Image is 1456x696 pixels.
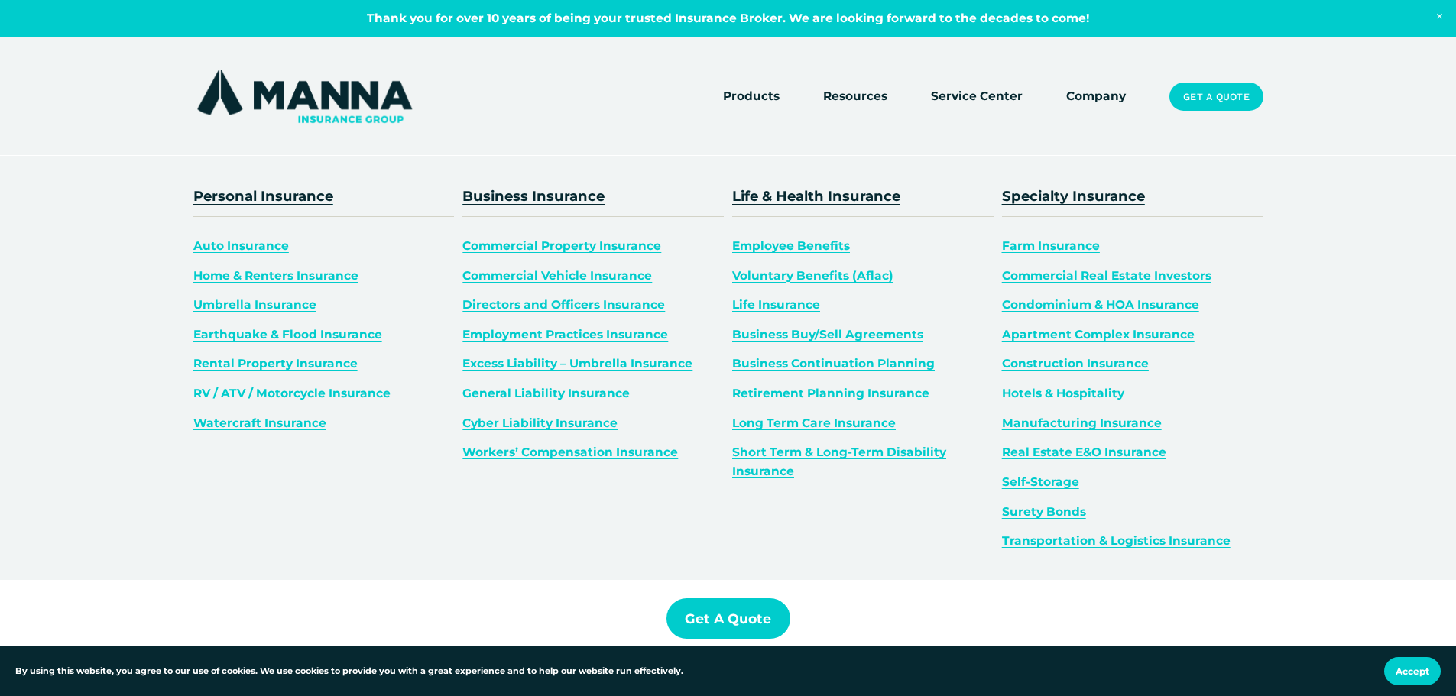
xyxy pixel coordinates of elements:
[462,356,692,371] a: Excess Liability – Umbrella Insurance
[723,86,780,108] a: folder dropdown
[1002,327,1195,342] a: Apartment Complex Insurance
[15,665,683,678] p: By using this website, you agree to our use of cookies. We use cookies to provide you with a grea...
[462,238,661,253] a: Commercial Property Insurance
[193,386,391,400] a: RV / ATV / Motorcycle Insurance
[732,416,896,430] a: Long Term Care Insurance
[732,268,893,283] a: Voluntary Benefits (Aflac)
[823,87,887,106] span: Resources
[732,445,946,478] a: Short Term & Long-Term Disability Insurance
[732,386,929,400] a: Retirement Planning Insurance
[462,416,618,430] a: Cyber Liability Insurance
[1384,657,1441,685] button: Accept
[1396,665,1429,677] span: Accept
[462,327,668,342] a: Employment Practices Insurance
[193,416,326,430] a: Watercraft Insurance
[1002,268,1211,283] a: Commercial Real Estate Investors
[462,386,630,400] a: General Liability Insurance
[732,187,900,205] a: Life & Health Insurance
[732,356,935,371] a: Business Continuation Planning
[1002,238,1100,253] a: Farm Insurance
[1002,474,1079,489] a: Self-Storage
[732,327,923,342] a: Business Buy/Sell Agreements
[1066,86,1126,108] a: Company
[666,598,790,639] a: Get a Quote
[193,66,416,126] img: Manna Insurance Group
[462,445,678,459] a: Workers’ Compensation Insurance
[193,297,316,312] a: Umbrella Insurance
[193,356,358,371] a: Rental Property Insurance
[193,327,382,342] a: Earthquake & Flood Insurance
[193,187,333,205] a: Personal Insurance
[1002,416,1162,430] a: Manufacturing Insurance
[1002,445,1166,459] a: Real Estate E&O Insurance
[1002,356,1149,371] a: Construction Insurance
[723,87,780,106] span: Products
[931,86,1023,108] a: Service Center
[193,268,358,283] a: Home & Renters Insurance
[462,297,665,312] a: Directors and Officers Insurance
[462,268,652,283] a: Commercial Vehicle Insurance
[732,238,850,253] a: Employee Benefits
[732,297,820,312] a: Life Insurance
[1002,533,1231,548] a: Transportation & Logistics Insurance
[823,86,887,108] a: folder dropdown
[1002,504,1086,519] a: Surety Bonds
[1169,83,1263,112] a: Get a Quote
[462,187,605,205] a: Business Insurance
[193,238,289,253] a: Auto Insurance
[1002,187,1145,205] a: Specialty Insurance
[1002,297,1199,312] a: Condominium & HOA Insurance
[1002,386,1124,400] a: Hotels & Hospitality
